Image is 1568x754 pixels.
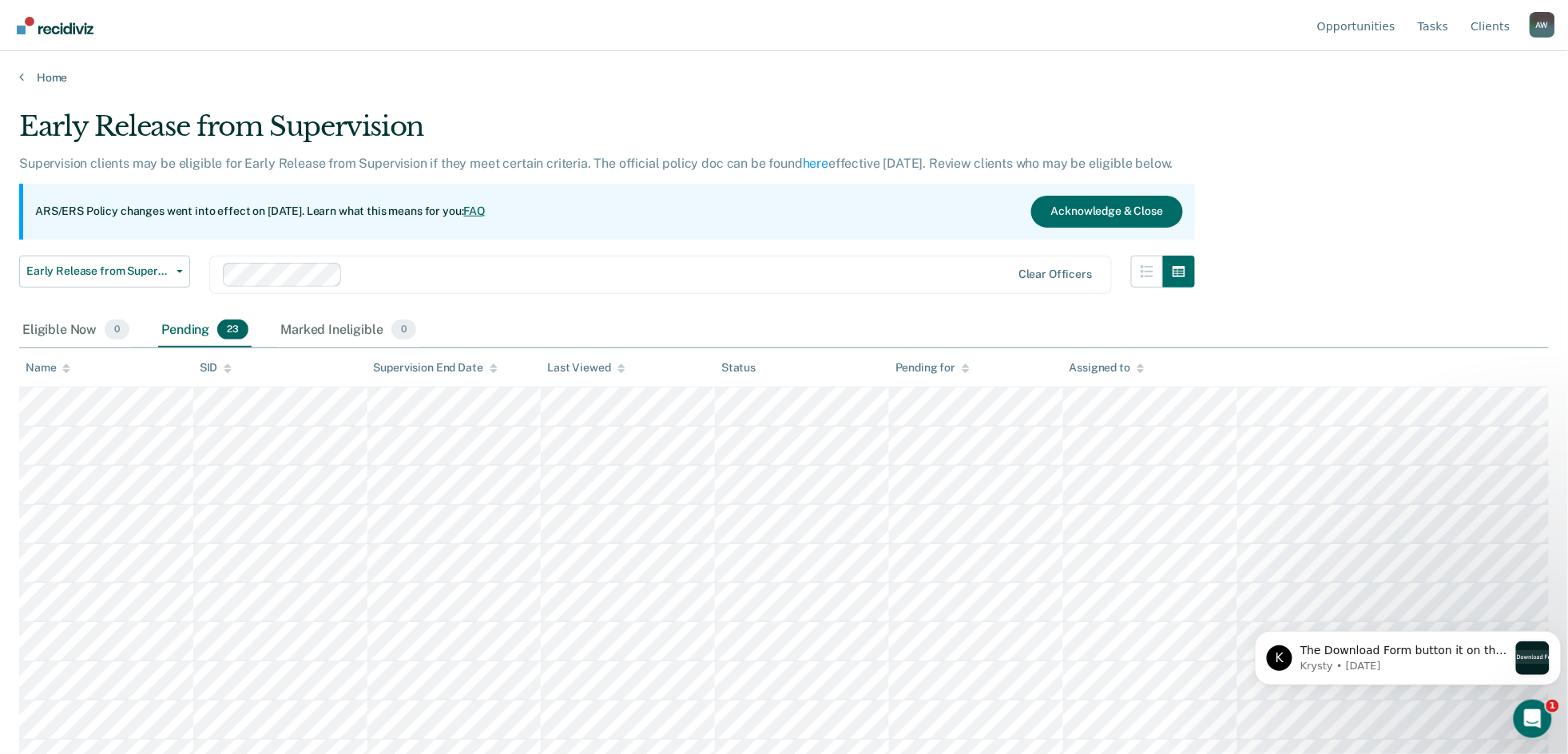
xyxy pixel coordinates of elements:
span: 0 [391,319,416,340]
iframe: Intercom live chat [1514,700,1552,738]
div: Early Release from Supervision [19,110,1195,156]
div: Status [721,361,756,375]
iframe: Intercom notifications message [1248,599,1568,711]
div: A W [1530,12,1555,38]
div: Pending23 [158,313,252,348]
button: Acknowledge & Close [1031,196,1183,228]
a: Home [19,70,1549,85]
a: here [803,156,828,171]
button: Profile dropdown button [1530,12,1555,38]
span: 1 [1546,700,1559,712]
div: Supervision End Date [374,361,498,375]
div: Marked Ineligible0 [277,313,419,348]
div: Name [26,361,70,375]
div: Last Viewed [547,361,625,375]
span: Early Release from Supervision [26,264,170,278]
div: Eligible Now0 [19,313,133,348]
div: Assigned to [1070,361,1145,375]
div: SID [200,361,232,375]
p: ARS/ERS Policy changes went into effect on [DATE]. Learn what this means for you: [35,204,486,220]
span: 23 [217,319,248,340]
div: Pending for [895,361,970,375]
a: FAQ [464,204,486,217]
button: Early Release from Supervision [19,256,190,288]
div: Clear officers [1018,268,1092,281]
p: Supervision clients may be eligible for Early Release from Supervision if they meet certain crite... [19,156,1173,171]
img: Recidiviz [17,17,93,34]
span: 0 [105,319,129,340]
